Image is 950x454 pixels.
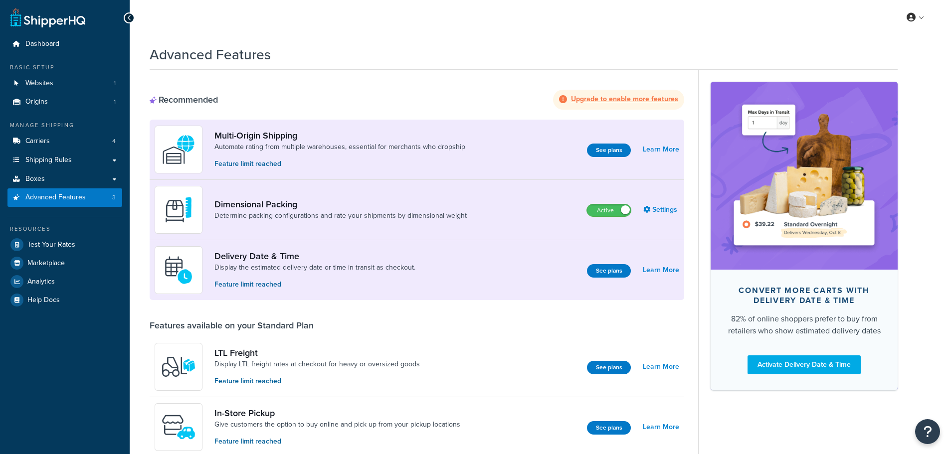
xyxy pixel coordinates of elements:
[214,347,420,358] a: LTL Freight
[7,63,122,72] div: Basic Setup
[643,420,679,434] a: Learn More
[214,359,420,369] a: Display LTL freight rates at checkout for heavy or oversized goods
[7,74,122,93] a: Websites1
[7,132,122,151] li: Carriers
[643,143,679,156] a: Learn More
[25,175,45,183] span: Boxes
[25,156,72,164] span: Shipping Rules
[7,291,122,309] a: Help Docs
[150,320,314,331] div: Features available on your Standard Plan
[27,259,65,268] span: Marketplace
[726,97,883,254] img: feature-image-ddt-36eae7f7280da8017bfb280eaccd9c446f90b1fe08728e4019434db127062ab4.png
[7,151,122,169] a: Shipping Rules
[7,121,122,130] div: Manage Shipping
[214,376,420,387] p: Feature limit reached
[7,93,122,111] li: Origins
[587,204,631,216] label: Active
[112,137,116,146] span: 4
[25,40,59,48] span: Dashboard
[587,421,631,435] a: See plans
[25,193,86,202] span: Advanced Features
[587,361,631,374] a: See plans
[214,436,460,447] p: Feature limit reached
[7,273,122,291] a: Analytics
[571,94,678,104] strong: Upgrade to enable more features
[112,193,116,202] span: 3
[114,79,116,88] span: 1
[727,313,882,337] div: 82% of online shoppers prefer to buy from retailers who show estimated delivery dates
[7,254,122,272] a: Marketplace
[161,253,196,288] img: gfkeb5ejjkALwAAAABJRU5ErkJggg==
[7,74,122,93] li: Websites
[25,137,50,146] span: Carriers
[25,79,53,88] span: Websites
[7,188,122,207] a: Advanced Features3
[214,408,460,419] a: In-Store Pickup
[161,132,196,167] img: WatD5o0RtDAAAAAElFTkSuQmCC
[214,211,467,221] a: Determine packing configurations and rate your shipments by dimensional weight
[7,188,122,207] li: Advanced Features
[7,35,122,53] a: Dashboard
[214,130,465,141] a: Multi-Origin Shipping
[748,355,861,374] a: Activate Delivery Date & Time
[214,251,415,262] a: Delivery Date & Time
[915,419,940,444] button: Open Resource Center
[7,132,122,151] a: Carriers4
[161,192,196,227] img: DTVBYsAAAAAASUVORK5CYII=
[643,263,679,277] a: Learn More
[727,286,882,305] div: Convert more carts with delivery date & time
[150,94,218,105] div: Recommended
[7,225,122,233] div: Resources
[214,199,467,210] a: Dimensional Packing
[643,360,679,374] a: Learn More
[161,349,196,384] img: y79ZsPf0fXUFUhFXDzUgf+ktZg5F2+ohG75+v3d2s1D9TjoU8PiyCIluIjV41seZevKCRuEjTPPOKHJsQcmKCXGdfprl3L4q7...
[7,170,122,188] a: Boxes
[25,98,48,106] span: Origins
[214,279,415,290] p: Feature limit reached
[161,410,196,445] img: wfgcfpwTIucLEAAAAASUVORK5CYII=
[114,98,116,106] span: 1
[27,278,55,286] span: Analytics
[27,241,75,249] span: Test Your Rates
[27,296,60,304] span: Help Docs
[587,264,631,278] a: See plans
[643,203,679,217] a: Settings
[7,93,122,111] a: Origins1
[214,142,465,152] a: Automate rating from multiple warehouses, essential for merchants who dropship
[7,236,122,254] a: Test Your Rates
[587,144,631,157] a: See plans
[214,158,465,169] p: Feature limit reached
[214,263,415,273] a: Display the estimated delivery date or time in transit as checkout.
[150,45,271,64] h1: Advanced Features
[214,420,460,430] a: Give customers the option to buy online and pick up from your pickup locations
